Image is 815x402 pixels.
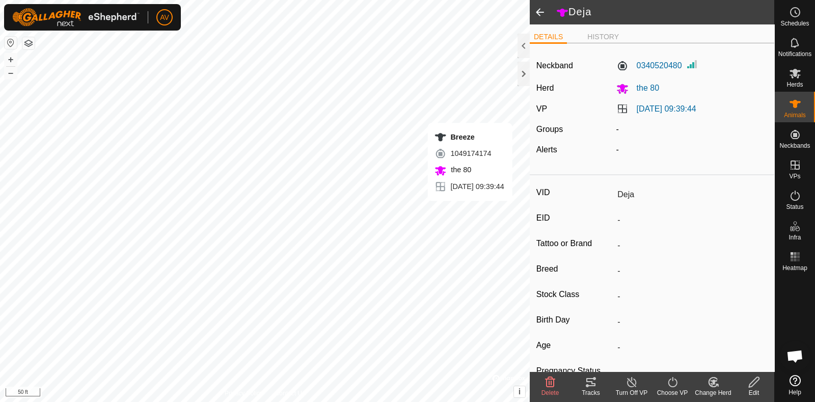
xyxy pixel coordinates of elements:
span: VPs [789,173,800,179]
img: Signal strength [686,58,698,70]
label: Birth Day [536,313,613,327]
h2: Deja [556,6,774,19]
span: Notifications [778,51,811,57]
div: Tracks [570,388,611,397]
span: Schedules [780,20,809,26]
img: Gallagher Logo [12,8,140,26]
button: – [5,67,17,79]
button: + [5,53,17,66]
label: Groups [536,125,563,133]
div: Open chat [780,341,810,371]
span: Help [789,389,801,395]
div: Change Herd [693,388,733,397]
label: Herd [536,84,554,92]
span: Animals [784,112,806,118]
label: Tattoo or Brand [536,237,613,250]
span: Status [786,204,803,210]
button: i [514,386,525,397]
div: Turn Off VP [611,388,652,397]
label: Breed [536,262,613,276]
span: AV [160,12,169,23]
span: the 80 [629,84,659,92]
div: [DATE] 09:39:44 [434,180,504,193]
span: Delete [541,389,559,396]
label: EID [536,211,613,225]
span: Neckbands [779,143,810,149]
a: Contact Us [275,389,305,398]
label: VID [536,186,613,199]
div: - [612,123,772,136]
div: Choose VP [652,388,693,397]
button: Map Layers [22,37,35,49]
label: Age [536,339,613,352]
div: Edit [733,388,774,397]
a: [DATE] 09:39:44 [637,104,696,113]
label: Stock Class [536,288,613,301]
li: HISTORY [583,32,623,42]
a: Privacy Policy [225,389,263,398]
li: DETAILS [530,32,567,44]
div: Breeze [434,131,504,143]
label: VP [536,104,547,113]
span: the 80 [448,166,471,174]
span: Heatmap [782,265,807,271]
label: 0340520480 [616,60,682,72]
a: Help [775,371,815,399]
span: Herds [786,82,803,88]
div: 1049174174 [434,147,504,159]
button: Reset Map [5,37,17,49]
label: Neckband [536,60,573,72]
div: - [612,144,772,156]
label: Alerts [536,145,557,154]
span: i [519,387,521,396]
label: Pregnancy Status [536,364,613,378]
span: Infra [789,234,801,240]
